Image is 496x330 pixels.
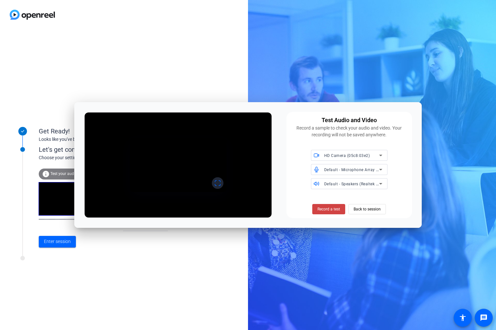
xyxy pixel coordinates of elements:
[324,167,445,172] span: Default - Microphone Array (Realtek High Definition Audio(SST))
[44,238,71,245] span: Enter session
[354,203,381,215] span: Back to session
[480,314,488,322] mat-icon: message
[39,145,181,154] div: Let's get connected.
[39,136,168,143] div: Looks like you've been invited to join
[290,125,408,138] div: Record a sample to check your audio and video. Your recording will not be saved anywhere.
[459,314,467,322] mat-icon: accessibility
[312,204,345,214] button: Record a test
[317,206,340,212] span: Record a test
[50,171,95,176] span: Test your audio and video
[39,154,181,161] div: Choose your settings
[39,126,168,136] div: Get Ready!
[322,116,377,125] div: Test Audio and Video
[324,181,429,186] span: Default - Speakers (Realtek High Definition Audio(SST))
[324,153,370,158] span: HD Camera (05c8:03e2)
[42,170,50,178] mat-icon: info
[348,204,386,214] button: Back to session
